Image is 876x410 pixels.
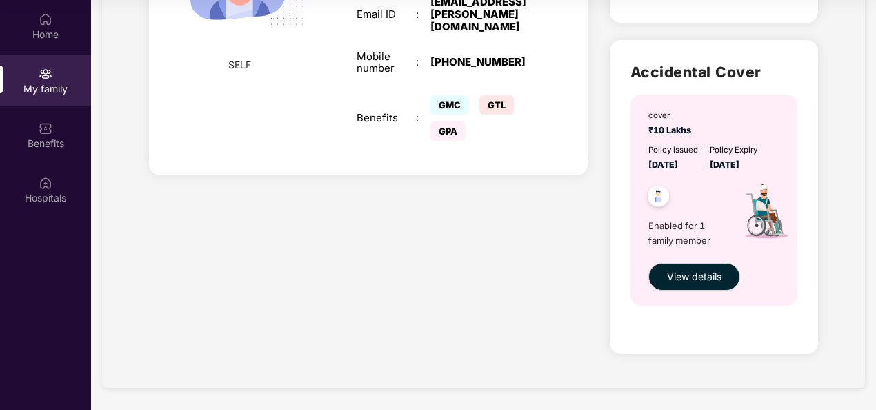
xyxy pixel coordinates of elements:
span: GMC [430,95,469,115]
span: [DATE] [710,159,739,170]
img: svg+xml;base64,PHN2ZyBpZD0iSG9zcGl0YWxzIiB4bWxucz0iaHR0cDovL3d3dy53My5vcmcvMjAwMC9zdmciIHdpZHRoPS... [39,175,52,189]
span: ₹10 Lakhs [648,125,695,135]
span: Enabled for 1 family member [648,219,726,247]
div: Mobile number [357,50,416,75]
div: Policy Expiry [710,144,757,157]
div: : [416,112,430,124]
span: GTL [479,95,514,115]
div: Benefits [357,112,416,124]
div: cover [648,110,695,122]
img: svg+xml;base64,PHN2ZyB3aWR0aD0iMjAiIGhlaWdodD0iMjAiIHZpZXdCb3g9IjAgMCAyMCAyMCIgZmlsbD0ibm9uZSIgeG... [39,66,52,80]
button: View details [648,263,740,291]
span: GPA [430,121,466,141]
img: svg+xml;base64,PHN2ZyBpZD0iSG9tZSIgeG1sbnM9Imh0dHA6Ly93d3cudzMub3JnLzIwMDAvc3ZnIiB3aWR0aD0iMjAiIG... [39,12,52,26]
div: : [416,8,430,21]
span: [DATE] [648,159,678,170]
div: Policy issued [648,144,698,157]
div: Email ID [357,8,416,21]
img: svg+xml;base64,PHN2ZyBpZD0iQmVuZWZpdHMiIHhtbG5zPSJodHRwOi8vd3d3LnczLm9yZy8yMDAwL3N2ZyIgd2lkdGg9Ij... [39,121,52,135]
span: View details [667,269,721,284]
div: : [416,56,430,68]
img: icon [726,172,804,256]
div: [PHONE_NUMBER] [430,56,534,68]
h2: Accidental Cover [630,61,797,84]
img: svg+xml;base64,PHN2ZyB4bWxucz0iaHR0cDovL3d3dy53My5vcmcvMjAwMC9zdmciIHdpZHRoPSI0OC45NDMiIGhlaWdodD... [641,182,675,215]
span: SELF [228,57,251,72]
